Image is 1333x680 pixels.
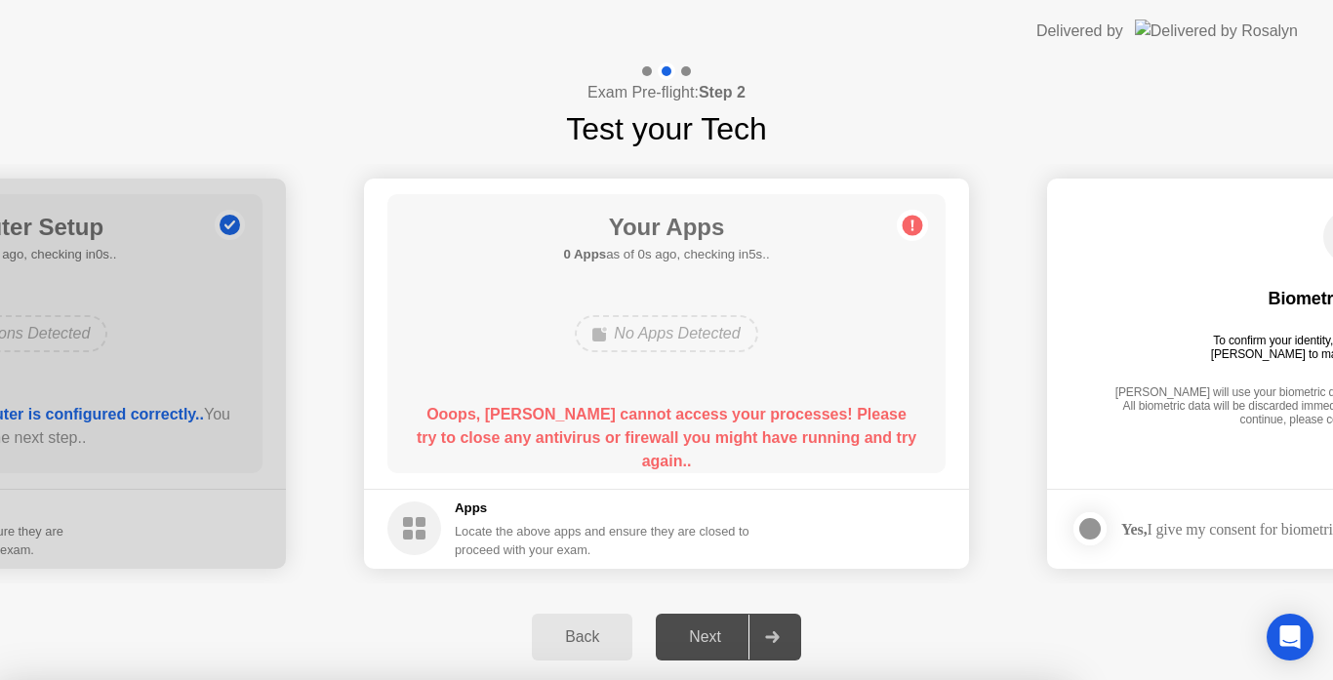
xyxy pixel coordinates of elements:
h4: Exam Pre-flight: [587,81,746,104]
div: Open Intercom Messenger [1267,614,1313,660]
div: Next [662,628,748,646]
b: Step 2 [699,84,746,100]
h5: as of 0s ago, checking in5s.. [563,245,769,264]
div: No Apps Detected [575,315,757,352]
img: Delivered by Rosalyn [1135,20,1298,42]
strong: Yes, [1121,521,1147,538]
h1: Your Apps [563,210,769,245]
div: Back [538,628,626,646]
h1: Test your Tech [566,105,767,152]
div: Locate the above apps and ensure they are closed to proceed with your exam. [455,522,750,559]
div: Delivered by [1036,20,1123,43]
b: 0 Apps [563,247,606,261]
h5: Apps [455,499,750,518]
b: Ooops, [PERSON_NAME] cannot access your processes! Please try to close any antivirus or firewall ... [417,406,916,469]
